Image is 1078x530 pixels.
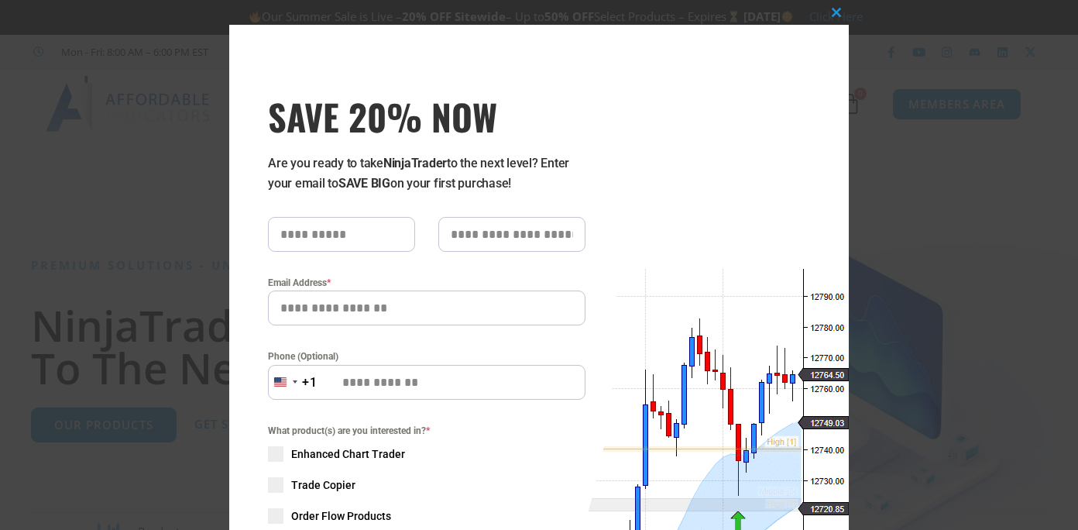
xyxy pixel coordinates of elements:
[268,423,585,439] span: What product(s) are you interested in?
[268,477,585,493] label: Trade Copier
[302,373,318,393] div: +1
[291,446,405,462] span: Enhanced Chart Trader
[291,477,355,493] span: Trade Copier
[268,446,585,462] label: Enhanced Chart Trader
[268,508,585,524] label: Order Flow Products
[268,365,318,400] button: Selected country
[291,508,391,524] span: Order Flow Products
[383,156,447,170] strong: NinjaTrader
[338,176,390,191] strong: SAVE BIG
[268,95,585,138] span: SAVE 20% NOW
[268,153,585,194] p: Are you ready to take to the next level? Enter your email to on your first purchase!
[268,275,585,291] label: Email Address
[268,349,585,364] label: Phone (Optional)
